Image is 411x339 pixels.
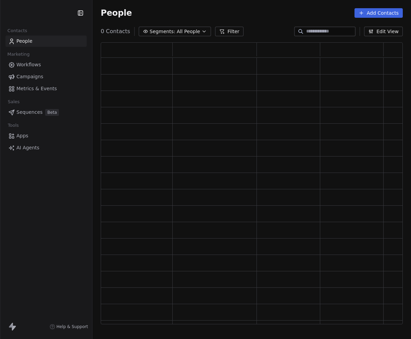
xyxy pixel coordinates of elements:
[364,27,403,36] button: Edit View
[16,109,42,116] span: Sequences
[16,38,33,45] span: People
[5,130,87,141] a: Apps
[50,324,88,329] a: Help & Support
[101,27,130,36] span: 0 Contacts
[5,59,87,70] a: Workflows
[16,144,39,151] span: AI Agents
[177,28,200,35] span: All People
[16,132,28,139] span: Apps
[150,28,175,35] span: Segments:
[4,26,30,36] span: Contacts
[45,109,59,116] span: Beta
[5,142,87,153] a: AI Agents
[5,97,23,107] span: Sales
[5,71,87,82] a: Campaigns
[101,8,132,18] span: People
[57,324,88,329] span: Help & Support
[16,73,43,80] span: Campaigns
[354,8,403,18] button: Add Contacts
[16,61,41,68] span: Workflows
[5,83,87,94] a: Metrics & Events
[5,36,87,47] a: People
[5,107,87,118] a: SequencesBeta
[5,120,22,131] span: Tools
[215,27,244,36] button: Filter
[4,49,33,59] span: Marketing
[16,85,57,92] span: Metrics & Events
